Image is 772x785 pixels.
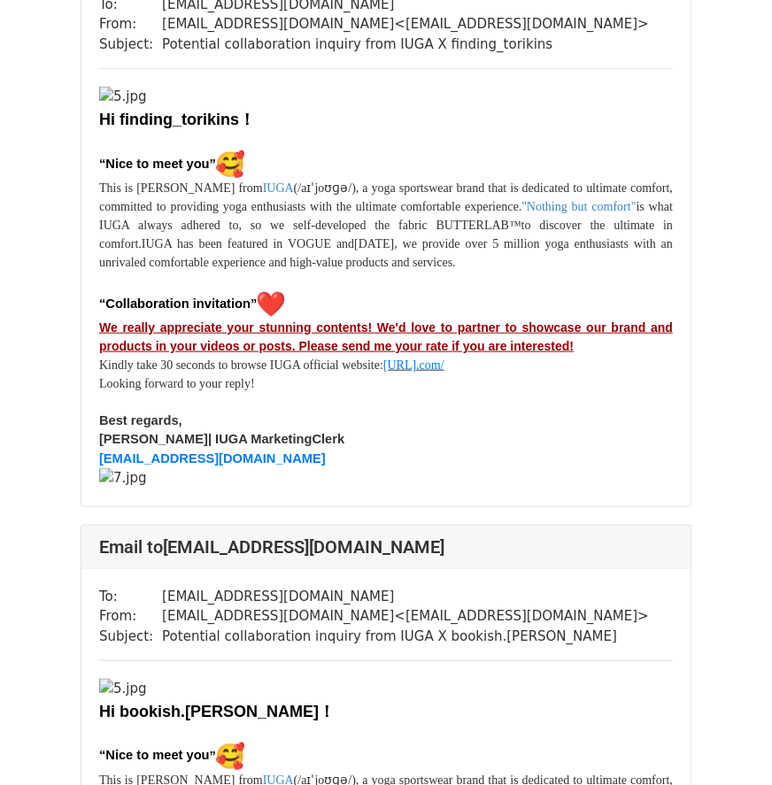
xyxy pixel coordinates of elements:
span: Nice to meet you [105,157,209,171]
font: Nothing but comfort" [527,200,637,213]
span: [DATE], we provide over 5 million yoga enthusiasts with an unrivaled comfortable experience and h... [99,237,673,269]
u: We really appreciate your stunning contents! W [99,320,389,335]
td: [EMAIL_ADDRESS][DOMAIN_NAME] < [EMAIL_ADDRESS][DOMAIN_NAME] > [162,14,649,35]
span: This is [PERSON_NAME] from (/aɪˈjoʊɡə/) [99,181,356,195]
span: “ [99,749,105,763]
td: Potential collaboration inquiry from IUGA X finding_torikins [162,35,649,55]
td: [EMAIL_ADDRESS][DOMAIN_NAME] < [EMAIL_ADDRESS][DOMAIN_NAME] > [162,606,649,627]
img: 5.jpg [99,679,147,699]
span: IUGA has been featured in VOGUE and [142,237,354,250]
font: " [521,200,527,213]
a: [URL].com/ [383,358,444,372]
u: e'd love to partner to showcase our brand and products in your videos or posts. Please send me yo... [99,320,673,353]
span: ” [210,749,244,763]
td: From: [99,14,162,35]
td: From: [99,606,162,627]
img: 🥰 [216,150,244,179]
span: , a yoga sportswear brand that is dedicated to ultimate comfor [356,181,667,195]
td: [EMAIL_ADDRESS][DOMAIN_NAME] [162,587,649,607]
span: “ [99,157,105,171]
span: Collaboration invitation [105,296,251,311]
td: Subject: [99,35,162,55]
img: 🥰 [216,743,244,771]
font: IUGA [263,181,294,195]
span: Nice to meet you [105,749,209,763]
font: ！ [239,111,255,128]
a: [EMAIL_ADDRESS][DOMAIN_NAME] [99,451,326,466]
iframe: Chat Widget [683,700,772,785]
span: “ [99,296,105,311]
img: 5.jpg [99,87,147,107]
img: 7.jpg [99,468,147,489]
h4: Email to [EMAIL_ADDRESS][DOMAIN_NAME] [99,536,673,558]
font: Looking forward to your reply! [99,377,255,390]
span: . [452,256,456,269]
span: is what IUGA always adhered to, so we self-developed the fabric BUTTERLAB™ [99,200,673,232]
font: Hi finding_torikins [99,111,239,128]
span: to discover the ultimate in comfort. [99,219,673,250]
font: Hi bookish.[PERSON_NAME] [99,703,319,720]
span: Clerk [313,432,345,446]
div: 聊天小组件 [683,700,772,785]
span: [PERSON_NAME] [99,432,208,446]
img: ❤️ [257,290,285,319]
span: ” [251,296,285,311]
span: ” [210,157,244,171]
span: Best regards, [99,413,182,427]
td: To: [99,587,162,607]
td: Potential collaboration inquiry from IUGA X bookish.[PERSON_NAME] [162,627,649,647]
td: Subject: [99,627,162,647]
font: ！ [319,703,335,720]
span: Kindly take 30 seconds to browse IUGA official website: [99,358,383,372]
span: | IUGA Marketing [208,432,313,446]
span: t, committed to providing yoga enthusiasts with the ultimate comfortable experience. [99,181,673,213]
